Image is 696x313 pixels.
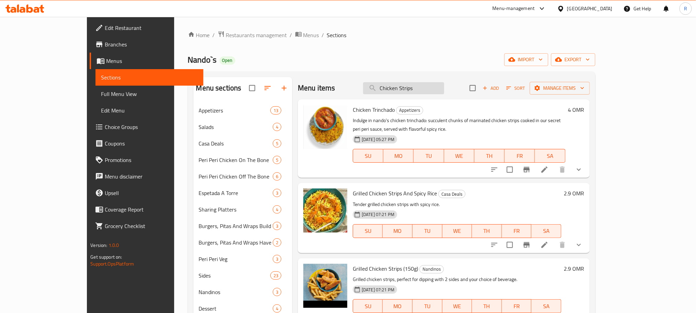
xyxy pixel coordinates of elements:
button: Branch-specific-item [518,161,535,178]
button: import [504,53,548,66]
button: SA [531,299,561,313]
nav: breadcrumb [188,31,595,40]
svg: Show Choices [575,165,583,174]
div: items [270,106,281,115]
span: 1.0.0 [109,241,119,250]
div: Peri Peri Chicken Off The Bone6 [193,168,293,185]
span: Sort items [502,83,530,94]
div: Casa Deals5 [193,135,293,152]
button: sort-choices [486,237,503,253]
span: Menu disclaimer [105,172,198,181]
h6: 2.9 OMR [564,188,584,198]
span: Burgers, Pitas And Wraps Build Your Own [199,222,273,230]
a: Support.OpsPlatform [90,259,134,268]
div: Menu-management [493,4,535,13]
span: Menus [106,57,198,65]
a: Sections [96,69,203,86]
span: Sections [327,31,347,39]
span: 3 [273,256,281,262]
p: Indulge in nando's chicken trinchado: succulent chunks of marinated chicken strips cooked in our ... [353,116,565,133]
div: items [273,172,281,181]
span: 2 [273,239,281,246]
span: Add item [480,83,502,94]
div: Appetizers13 [193,102,293,119]
span: Coupons [105,139,198,148]
span: Espetada A Torre [199,189,273,197]
div: Dessert [199,304,273,313]
span: Sort [506,84,525,92]
div: Peri Peri Chicken On The Bone5 [193,152,293,168]
span: SA [538,151,562,161]
a: Edit Menu [96,102,203,119]
span: Edit Restaurant [105,24,198,32]
div: Espetada A Torre3 [193,185,293,201]
span: Nandinos [199,288,273,296]
span: Restaurants management [226,31,287,39]
span: Branches [105,40,198,48]
a: Branches [90,36,203,53]
button: TH [474,149,505,163]
span: 4 [273,124,281,130]
input: search [363,82,444,94]
span: Casa Deals [199,139,273,148]
span: Version: [90,241,107,250]
span: Peri Peri Chicken On The Bone [199,156,273,164]
span: Casa Deals [439,190,465,198]
div: Salads [199,123,273,131]
div: Nandinos [419,265,444,273]
button: FR [505,149,535,163]
span: Peri Peri Chicken Off The Bone [199,172,273,181]
span: Manage items [535,84,584,93]
span: SU [356,226,380,236]
span: SA [534,301,559,311]
div: items [270,271,281,280]
span: TU [416,151,441,161]
span: 13 [271,107,281,114]
button: MO [383,299,413,313]
h6: 4 OMR [568,105,584,115]
span: TU [415,301,440,311]
p: Grilled chicken strips, perfect for dipping with 2 sides and your choice of beverage. [353,275,561,284]
button: SA [531,224,561,238]
button: FR [502,299,532,313]
button: SU [353,149,383,163]
div: items [273,189,281,197]
button: WE [442,224,472,238]
span: Coverage Report [105,205,198,214]
span: import [510,55,543,64]
span: [DATE] 07:21 PM [359,211,397,218]
button: Branch-specific-item [518,237,535,253]
button: WE [442,299,472,313]
span: Grilled Chicken Strips And Spicy Rice [353,188,437,198]
span: Full Menu View [101,90,198,98]
h2: Menu sections [196,83,242,93]
div: Appetizers [396,106,423,115]
button: SU [353,224,383,238]
span: Open [220,57,235,63]
h6: 2.9 OMR [564,264,584,273]
button: FR [502,224,532,238]
p: Tender grilled chicken strips with spicy rice. [353,200,561,209]
div: Open [220,56,235,65]
button: TU [413,299,442,313]
span: Menus [303,31,319,39]
span: Promotions [105,156,198,164]
span: TU [415,226,440,236]
a: Coverage Report [90,201,203,218]
button: MO [383,224,413,238]
a: Menu disclaimer [90,168,203,185]
button: WE [444,149,474,163]
button: Manage items [530,82,590,95]
span: Grocery Checklist [105,222,198,230]
span: Upsell [105,189,198,197]
button: show more [571,161,587,178]
span: TH [475,226,499,236]
span: Nando`s [188,52,217,67]
span: 5 [273,140,281,147]
div: Burgers, Pitas And Wraps Build Your Own3 [193,218,293,234]
a: Grocery Checklist [90,218,203,234]
svg: Show Choices [575,241,583,249]
div: [GEOGRAPHIC_DATA] [567,5,613,12]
